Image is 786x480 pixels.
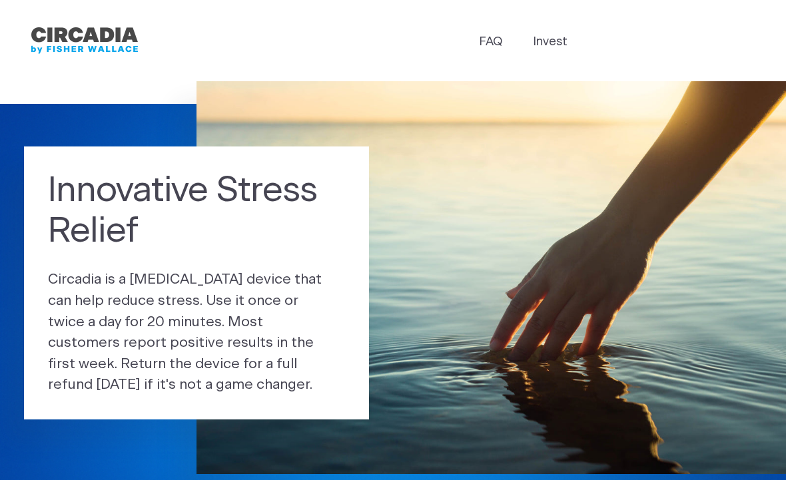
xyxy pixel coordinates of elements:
h1: Innovative Stress Relief [48,170,345,252]
img: circadia_bfw.png [31,24,138,57]
p: Circadia is a [MEDICAL_DATA] device that can help reduce stress. Use it once or twice a day for 2... [48,269,345,395]
a: Circadia [31,24,138,57]
a: Invest [534,33,568,51]
a: FAQ [480,33,502,51]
